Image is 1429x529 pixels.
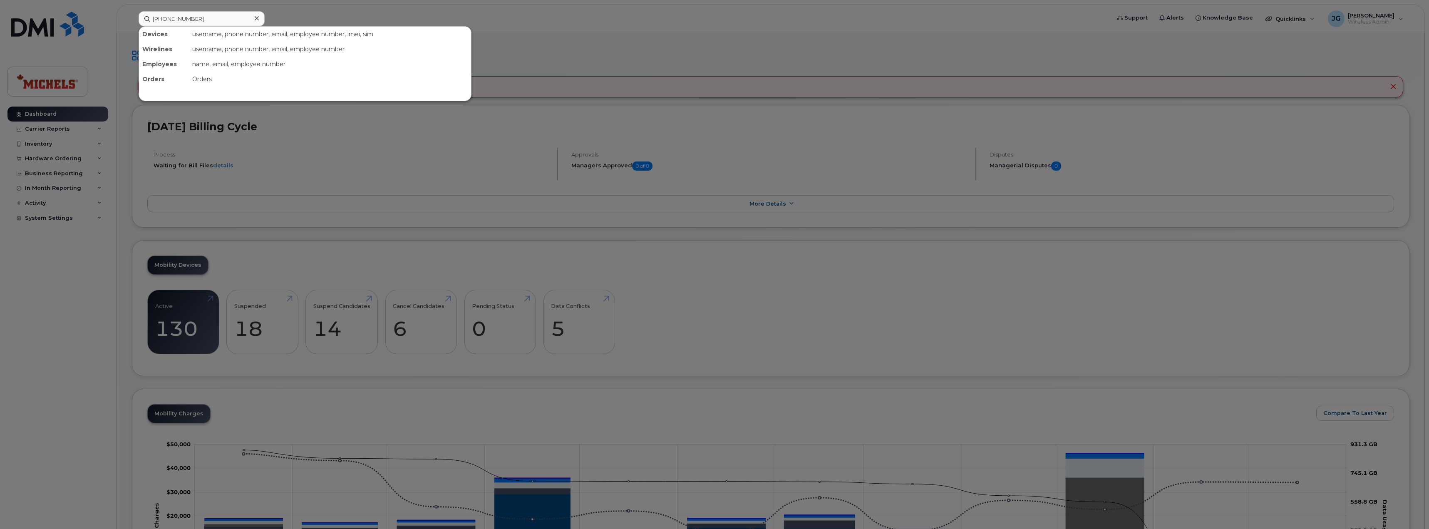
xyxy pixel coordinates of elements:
[139,42,189,57] div: Wirelines
[189,72,471,87] div: Orders
[139,72,189,87] div: Orders
[189,57,471,72] div: name, email, employee number
[189,27,471,42] div: username, phone number, email, employee number, imei, sim
[139,27,189,42] div: Devices
[189,42,471,57] div: username, phone number, email, employee number
[139,57,189,72] div: Employees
